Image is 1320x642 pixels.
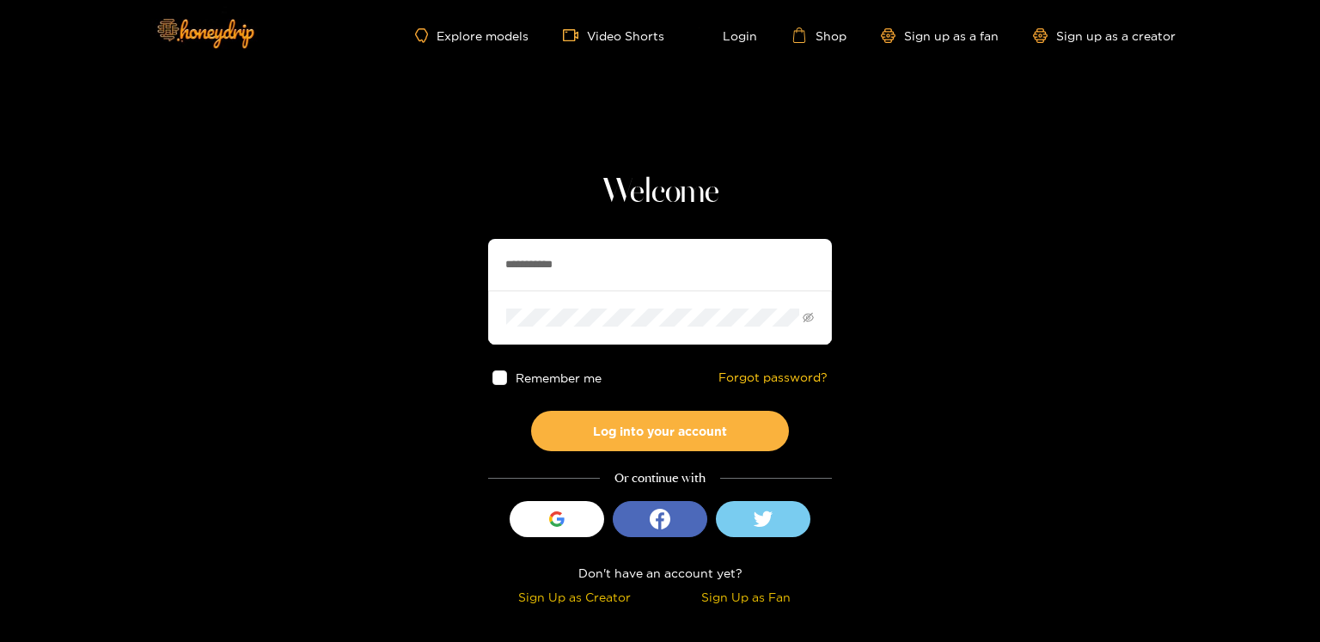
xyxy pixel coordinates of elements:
[492,587,656,607] div: Sign Up as Creator
[415,28,529,43] a: Explore models
[1033,28,1176,43] a: Sign up as a creator
[488,563,832,583] div: Don't have an account yet?
[531,411,789,451] button: Log into your account
[699,28,757,43] a: Login
[516,371,602,384] span: Remember me
[563,28,664,43] a: Video Shorts
[718,370,828,385] a: Forgot password?
[664,587,828,607] div: Sign Up as Fan
[488,468,832,488] div: Or continue with
[488,172,832,213] h1: Welcome
[881,28,999,43] a: Sign up as a fan
[563,28,587,43] span: video-camera
[803,312,814,323] span: eye-invisible
[791,28,846,43] a: Shop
